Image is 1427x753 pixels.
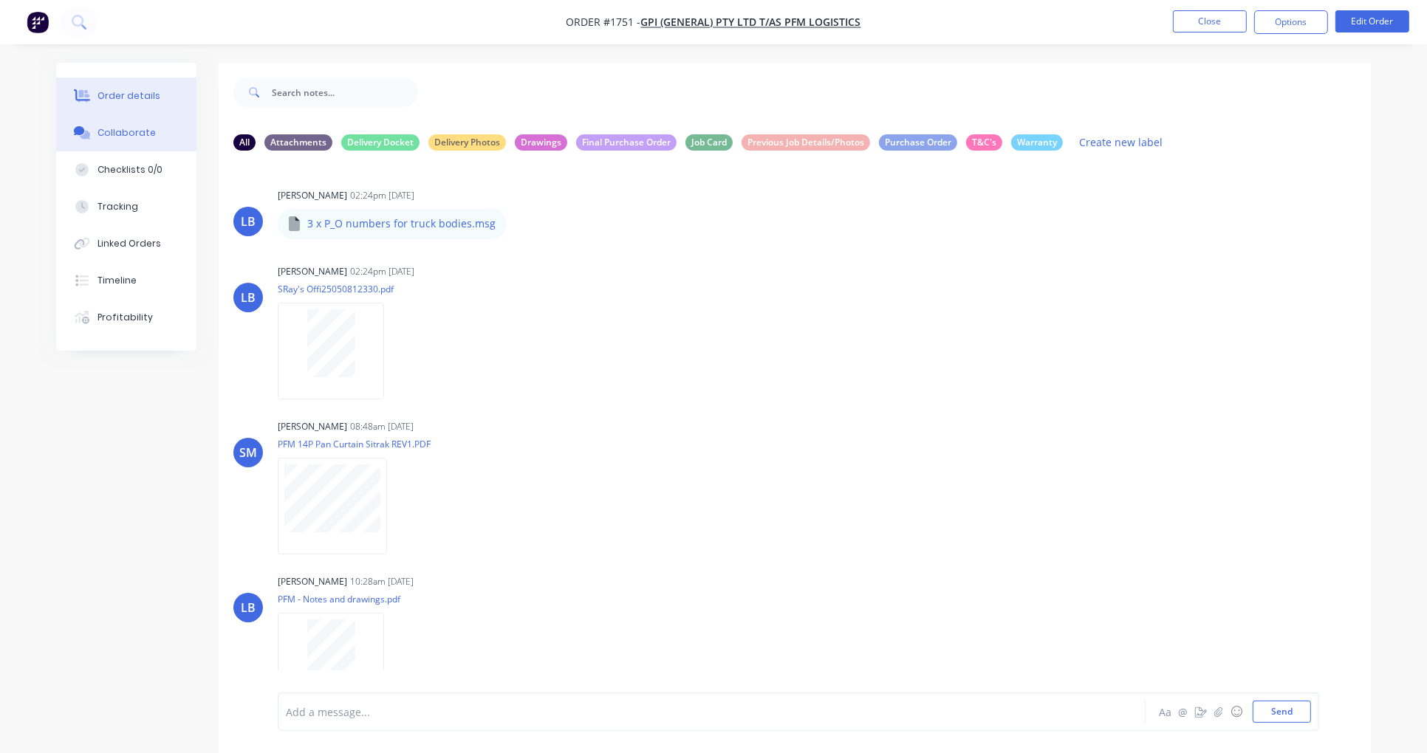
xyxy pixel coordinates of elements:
[56,114,196,151] button: Collaborate
[239,444,257,461] div: SM
[278,265,347,278] div: [PERSON_NAME]
[97,126,156,140] div: Collaborate
[966,134,1002,151] div: T&C's
[27,11,49,33] img: Factory
[1228,703,1245,721] button: ☺
[97,89,160,103] div: Order details
[350,575,414,588] div: 10:28am [DATE]
[241,289,256,306] div: LB
[97,311,153,324] div: Profitability
[97,163,162,176] div: Checklists 0/0
[350,265,414,278] div: 02:24pm [DATE]
[278,575,347,588] div: [PERSON_NAME]
[278,283,399,295] p: SRay's Offi25050812330.pdf
[350,189,414,202] div: 02:24pm [DATE]
[1157,703,1174,721] button: Aa
[1011,134,1063,151] div: Warranty
[641,16,861,30] a: GPI (General) Pty Ltd T/As PFM Logistics
[264,134,332,151] div: Attachments
[56,151,196,188] button: Checklists 0/0
[350,420,414,433] div: 08:48am [DATE]
[428,134,506,151] div: Delivery Photos
[1072,132,1171,152] button: Create new label
[307,216,496,231] p: 3 x P_O numbers for truck bodies.msg
[576,134,677,151] div: Final Purchase Order
[515,134,567,151] div: Drawings
[1174,703,1192,721] button: @
[278,420,347,433] div: [PERSON_NAME]
[56,188,196,225] button: Tracking
[278,189,347,202] div: [PERSON_NAME]
[56,78,196,114] button: Order details
[56,299,196,336] button: Profitability
[97,237,161,250] div: Linked Orders
[567,16,641,30] span: Order #1751 -
[1173,10,1247,32] button: Close
[233,134,256,151] div: All
[1253,701,1311,723] button: Send
[56,262,196,299] button: Timeline
[1335,10,1409,32] button: Edit Order
[97,274,137,287] div: Timeline
[278,438,431,450] p: PFM 14P Pan Curtain Sitrak REV1.PDF
[56,225,196,262] button: Linked Orders
[341,134,420,151] div: Delivery Docket
[685,134,733,151] div: Job Card
[272,78,418,107] input: Search notes...
[241,599,256,616] div: LB
[1254,10,1328,34] button: Options
[278,593,400,605] p: PFM - Notes and drawings.pdf
[879,134,957,151] div: Purchase Order
[241,213,256,230] div: LB
[97,200,138,213] div: Tracking
[742,134,870,151] div: Previous Job Details/Photos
